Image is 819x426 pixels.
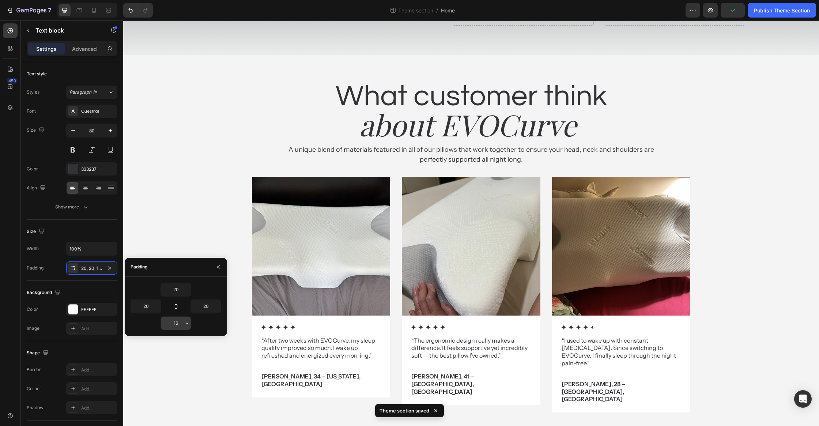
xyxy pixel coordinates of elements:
div: Size [27,227,46,237]
div: Questrial [81,108,116,115]
div: Width [27,245,39,252]
button: 7 [3,3,54,18]
div: Padding [27,265,44,271]
div: Shadow [27,404,44,411]
input: Auto [161,317,191,330]
div: Open Intercom Messenger [794,390,812,408]
div: Publish Theme Section [754,7,810,14]
div: Text style [27,71,47,77]
div: FFFFFF [81,306,116,313]
img: gempages_575956228132307487-b3269dae-4416-49c8-ad6d-e4b099ad1aed.png [279,157,417,295]
div: Font [27,108,36,114]
div: Image [27,325,39,332]
p: [PERSON_NAME], 34 – [US_STATE], [GEOGRAPHIC_DATA] [138,352,258,367]
div: 333237 [81,166,116,173]
div: Align [27,183,47,193]
div: Add... [81,405,116,411]
input: Auto [161,283,191,296]
h2: about EVOCurve [125,84,564,124]
input: Auto [191,300,221,313]
p: “I used to wake up with constant [MEDICAL_DATA]. Since switching to EVOCurve, I finally sleep thr... [438,316,558,347]
p: 7 [48,6,51,15]
input: Auto [131,300,161,313]
p: Settings [36,45,57,53]
div: Undo/Redo [123,3,153,18]
button: Show more [27,200,117,214]
button: Publish Theme Section [748,3,816,18]
span: Theme section [397,7,435,14]
div: Corner [27,385,41,392]
button: Paragraph 1* [66,86,117,99]
span: / [436,7,438,14]
p: [PERSON_NAME], 41 – [GEOGRAPHIC_DATA], [GEOGRAPHIC_DATA] [288,352,408,375]
div: Add... [81,367,116,373]
p: “The ergonomic design really makes a difference. It feels supportive yet incredibly soft — the be... [288,316,408,339]
div: Color [27,166,38,172]
p: “After two weeks with EVOCurve, my sleep quality improved so much. I wake up refreshed and energi... [138,316,258,339]
div: Shape [27,348,50,358]
div: Border [27,366,41,373]
span: Paragraph 1* [69,89,97,95]
h2: What customer think [129,56,567,96]
div: Styles [27,89,39,95]
p: Theme section saved [380,407,429,414]
input: Auto [67,242,117,255]
div: 20, 20, 16, 20 [81,265,102,272]
div: Add... [81,325,116,332]
div: Color [27,306,38,313]
p: Text block [35,26,98,35]
div: Padding [131,264,148,270]
p: A unique blend of materials featured in all of our pillows that work together to ensure your head... [159,124,537,144]
iframe: Design area [123,20,819,426]
div: Show more [55,203,89,211]
img: gempages_575956228132307487-2a8296dd-afb9-41c1-8d26-8264419c6b63.png [429,157,567,295]
div: Add... [81,386,116,392]
div: 450 [7,78,18,84]
img: gempages_575956228132307487-27fbe6fe-2e7c-4ede-9cde-efd622396ed4.png [129,157,267,295]
p: [PERSON_NAME], 28 – [GEOGRAPHIC_DATA], [GEOGRAPHIC_DATA] [438,360,558,382]
p: Advanced [72,45,97,53]
div: Background [27,288,62,298]
span: Home [441,7,455,14]
div: Size [27,125,46,135]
